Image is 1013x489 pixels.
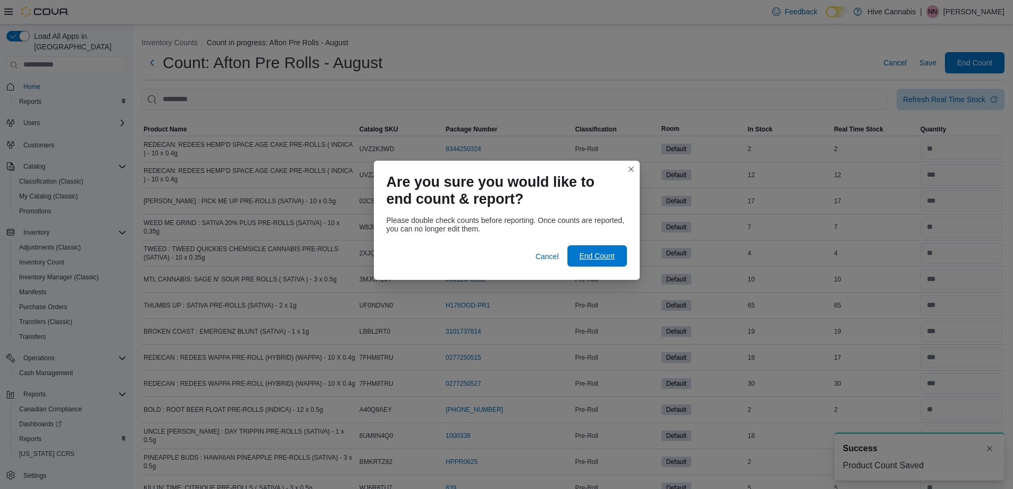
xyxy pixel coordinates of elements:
button: End Count [567,245,627,267]
span: Cancel [535,251,559,262]
div: Please double check counts before reporting. Once counts are reported, you can no longer edit them. [387,216,627,233]
button: Cancel [531,246,563,267]
h1: Are you sure you would like to end count & report? [387,173,618,208]
button: Closes this modal window [625,163,638,176]
span: End Count [579,251,614,261]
